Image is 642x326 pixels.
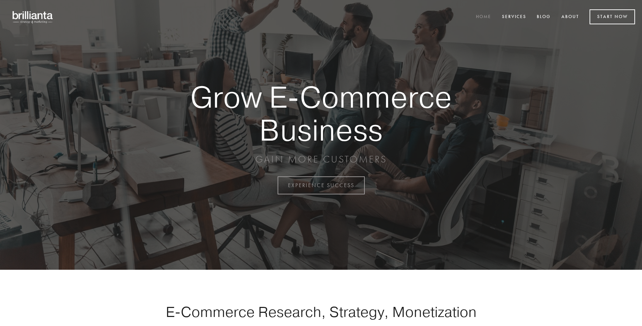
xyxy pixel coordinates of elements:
strong: Grow E-Commerce Business [166,81,476,146]
h1: E-Commerce Research, Strategy, Monetization [144,303,498,320]
a: Blog [532,11,555,23]
a: Home [471,11,496,23]
a: Services [497,11,531,23]
a: Start Now [590,9,635,24]
img: brillianta - research, strategy, marketing [7,7,59,27]
a: About [557,11,584,23]
a: EXPERIENCE SUCCESS [278,176,365,194]
p: GAIN MORE CUSTOMERS [166,153,476,166]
